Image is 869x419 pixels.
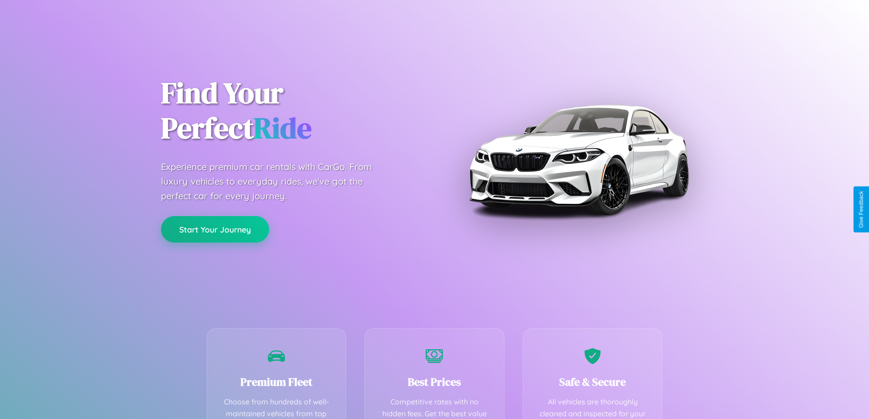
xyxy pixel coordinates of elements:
button: Start Your Journey [161,216,269,243]
p: Experience premium car rentals with CarGo. From luxury vehicles to everyday rides, we've got the ... [161,160,389,203]
h3: Premium Fleet [221,374,333,389]
img: Premium BMW car rental vehicle [464,46,692,274]
h1: Find Your Perfect [161,76,421,146]
h3: Safe & Secure [537,374,649,389]
span: Ride [254,108,312,148]
h3: Best Prices [379,374,490,389]
div: Give Feedback [858,191,864,228]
